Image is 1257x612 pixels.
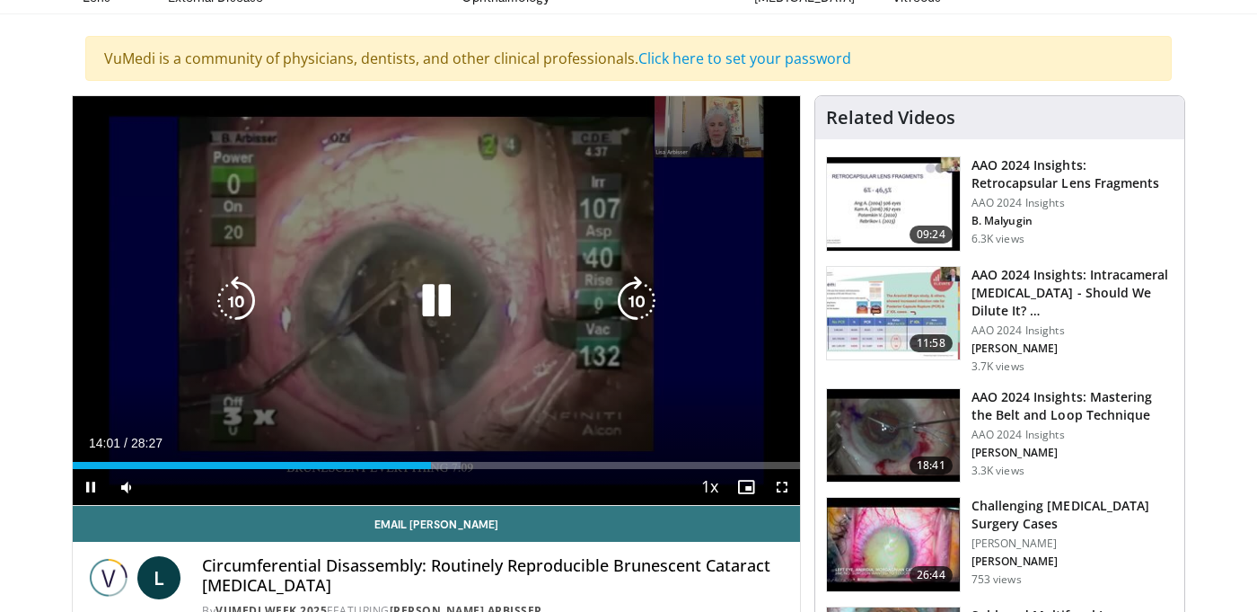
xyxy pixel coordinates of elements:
[827,157,960,251] img: 01f52a5c-6a53-4eb2-8a1d-dad0d168ea80.150x105_q85_crop-smart_upscale.jpg
[109,469,145,505] button: Mute
[910,334,953,352] span: 11:58
[971,388,1173,424] h3: AAO 2024 Insights: Mastering the Belt and Loop Technique
[971,359,1024,374] p: 3.7K views
[728,469,764,505] button: Enable picture-in-picture mode
[826,266,1173,374] a: 11:58 AAO 2024 Insights: Intracameral [MEDICAL_DATA] - Should We Dilute It? … AAO 2024 Insights [...
[971,341,1173,356] p: [PERSON_NAME]
[73,469,109,505] button: Pause
[971,324,1173,338] p: AAO 2024 Insights
[971,464,1024,478] p: 3.3K views
[131,436,163,450] span: 28:27
[971,572,1022,587] p: 753 views
[971,428,1173,442] p: AAO 2024 Insights
[910,566,953,584] span: 26:44
[971,156,1173,192] h3: AAO 2024 Insights: Retrocapsular Lens Fragments
[124,436,127,450] span: /
[692,469,728,505] button: Playback Rate
[971,214,1173,228] p: B. Malyugin
[73,506,800,542] a: Email [PERSON_NAME]
[85,36,1172,81] div: VuMedi is a community of physicians, dentists, and other clinical professionals.
[827,498,960,591] img: 05a6f048-9eed-46a7-93e1-844e43fc910c.150x105_q85_crop-smart_upscale.jpg
[827,267,960,360] img: de733f49-b136-4bdc-9e00-4021288efeb7.150x105_q85_crop-smart_upscale.jpg
[826,497,1173,592] a: 26:44 Challenging [MEDICAL_DATA] Surgery Cases [PERSON_NAME] [PERSON_NAME] 753 views
[87,556,130,599] img: Vumedi Week 2025
[202,556,786,595] h4: Circumferential Disassembly: Routinely Reproducible Brunescent Cataract [MEDICAL_DATA]
[910,226,953,244] span: 09:24
[971,196,1173,210] p: AAO 2024 Insights
[826,388,1173,483] a: 18:41 AAO 2024 Insights: Mastering the Belt and Loop Technique AAO 2024 Insights [PERSON_NAME] 3....
[971,446,1173,460] p: [PERSON_NAME]
[971,554,1173,569] p: [PERSON_NAME]
[89,436,120,450] span: 14:01
[827,389,960,483] img: 22a3a3a3-03de-4b31-bd81-a17540334f4a.150x105_q85_crop-smart_upscale.jpg
[764,469,800,505] button: Fullscreen
[638,49,851,68] a: Click here to set your password
[910,457,953,475] span: 18:41
[73,96,800,506] video-js: Video Player
[971,266,1173,320] h3: AAO 2024 Insights: Intracameral [MEDICAL_DATA] - Should We Dilute It? …
[971,537,1173,551] p: [PERSON_NAME]
[73,462,800,469] div: Progress Bar
[826,107,955,129] h4: Related Videos
[137,556,180,599] a: L
[971,232,1024,246] p: 6.3K views
[971,497,1173,533] h3: Challenging [MEDICAL_DATA] Surgery Cases
[826,156,1173,252] a: 09:24 AAO 2024 Insights: Retrocapsular Lens Fragments AAO 2024 Insights B. Malyugin 6.3K views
